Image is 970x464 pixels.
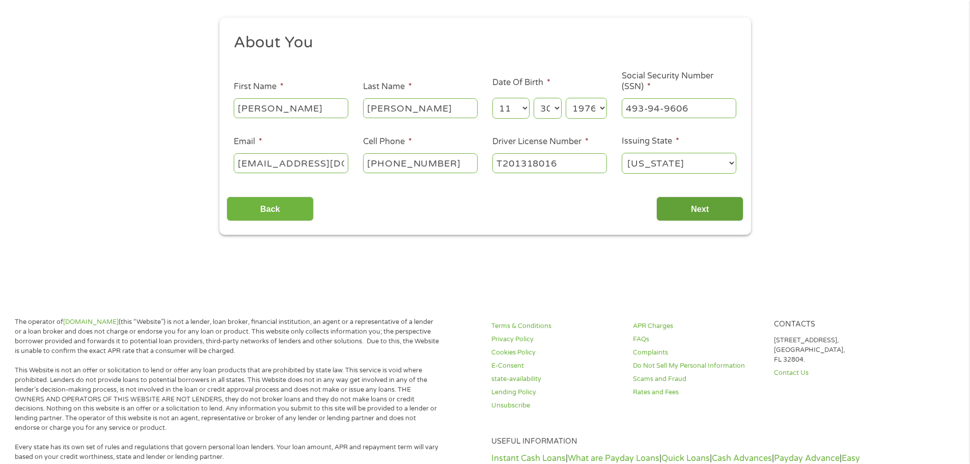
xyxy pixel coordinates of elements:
a: Unsubscribe [491,401,621,411]
p: The operator of (this “Website”) is not a lender, loan broker, financial institution, an agent or... [15,317,439,356]
a: Complaints [633,348,762,358]
p: [STREET_ADDRESS], [GEOGRAPHIC_DATA], FL 32804. [774,336,903,365]
h4: Contacts [774,320,903,330]
h4: Useful Information [491,437,903,447]
a: FAQs [633,335,762,344]
label: Driver License Number [492,137,589,147]
label: Email [234,137,262,147]
label: Issuing State [622,136,679,147]
a: Do Not Sell My Personal Information [633,361,762,371]
h2: About You [234,33,729,53]
a: state-availability [491,374,621,384]
p: This Website is not an offer or solicitation to lend or offer any loan products that are prohibit... [15,366,439,433]
a: Privacy Policy [491,335,621,344]
a: APR Charges [633,321,762,331]
input: 078-05-1120 [622,98,736,118]
a: Cookies Policy [491,348,621,358]
a: Quick Loans [661,453,710,463]
input: Smith [363,98,478,118]
a: Rates and Fees [633,388,762,397]
input: john@gmail.com [234,153,348,173]
input: Next [656,197,743,222]
label: Date Of Birth [492,77,550,88]
a: Scams and Fraud [633,374,762,384]
a: Cash Advances [712,453,772,463]
a: Contact Us [774,368,903,378]
label: Last Name [363,81,412,92]
input: Back [227,197,314,222]
p: Every state has its own set of rules and regulations that govern personal loan lenders. Your loan... [15,443,439,462]
label: First Name [234,81,284,92]
a: Lending Policy [491,388,621,397]
input: (541) 754-3010 [363,153,478,173]
a: E-Consent [491,361,621,371]
a: What are Payday Loans [568,453,659,463]
label: Social Security Number (SSN) [622,71,736,92]
label: Cell Phone [363,137,412,147]
a: Payday Advance [774,453,840,463]
input: John [234,98,348,118]
a: Terms & Conditions [491,321,621,331]
a: [DOMAIN_NAME] [63,318,119,326]
a: Instant Cash Loans [491,453,566,463]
